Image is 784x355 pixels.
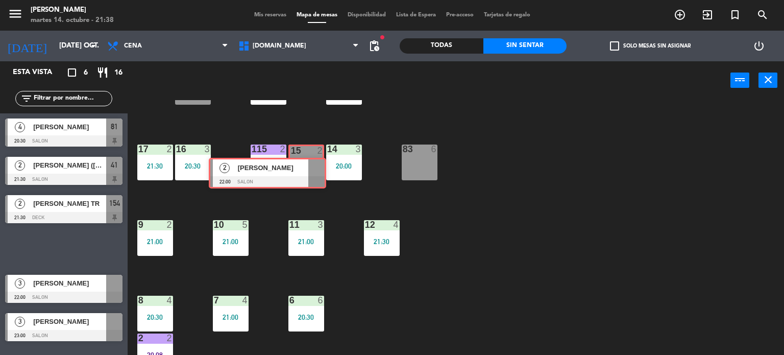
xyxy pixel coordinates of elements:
[167,220,173,229] div: 2
[137,238,173,245] div: 21:00
[137,314,173,321] div: 20:30
[756,9,769,21] i: search
[31,15,114,26] div: martes 14. octubre - 21:38
[394,220,400,229] div: 4
[758,73,777,88] button: close
[15,278,25,289] span: 3
[242,296,249,305] div: 4
[33,93,112,104] input: Filtrar por nombre...
[356,145,362,154] div: 3
[31,5,114,15] div: [PERSON_NAME]
[167,145,173,154] div: 2
[138,334,139,343] div: 2
[124,42,142,50] span: Cena
[483,38,567,54] div: Sin sentar
[96,66,109,79] i: restaurant
[610,41,619,51] span: check_box_outline_blank
[33,278,106,289] span: [PERSON_NAME]
[249,12,291,18] span: Mis reservas
[253,42,306,50] span: [DOMAIN_NAME]
[138,220,139,229] div: 9
[403,145,403,154] div: 83
[109,197,120,209] span: 154
[318,296,324,305] div: 6
[213,238,249,245] div: 21:00
[15,160,25,171] span: 2
[167,334,173,343] div: 2
[8,6,23,21] i: menu
[84,67,88,79] span: 6
[33,122,106,132] span: [PERSON_NAME]
[280,145,286,154] div: 2
[288,238,324,245] div: 21:00
[213,314,249,321] div: 21:00
[610,41,691,51] label: Solo mesas sin asignar
[167,296,173,305] div: 4
[175,162,211,170] div: 20:30
[114,67,122,79] span: 16
[318,220,324,229] div: 3
[205,145,211,154] div: 3
[66,66,78,79] i: crop_square
[342,12,391,18] span: Disponibilidad
[674,9,686,21] i: add_circle_outline
[368,40,380,52] span: pending_actions
[729,9,741,21] i: turned_in_not
[431,145,437,154] div: 6
[364,238,400,245] div: 21:30
[441,12,479,18] span: Pre-acceso
[317,146,323,155] div: 2
[326,162,362,170] div: 20:00
[8,6,23,25] button: menu
[242,220,249,229] div: 5
[701,9,714,21] i: exit_to_app
[20,92,33,105] i: filter_list
[33,316,106,327] span: [PERSON_NAME]
[87,40,100,52] i: arrow_drop_down
[291,12,342,18] span: Mapa de mesas
[289,220,290,229] div: 11
[15,199,25,209] span: 2
[753,40,765,52] i: power_settings_new
[762,74,774,86] i: close
[15,122,25,132] span: 4
[400,38,483,54] div: Todas
[730,73,749,88] button: power_input
[251,162,286,170] div: 19:59
[176,145,177,154] div: 16
[289,296,290,305] div: 6
[138,145,139,154] div: 17
[288,314,324,321] div: 20:30
[379,34,385,40] span: fiber_manual_record
[33,198,106,209] span: [PERSON_NAME] TR
[5,66,73,79] div: Esta vista
[252,145,252,154] div: 115
[138,296,139,305] div: 8
[391,12,441,18] span: Lista de Espera
[33,160,106,171] span: [PERSON_NAME] ([PERSON_NAME] TR)
[479,12,535,18] span: Tarjetas de regalo
[111,121,118,133] span: 81
[15,317,25,327] span: 3
[734,74,746,86] i: power_input
[137,162,173,170] div: 21:30
[111,159,118,171] span: 41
